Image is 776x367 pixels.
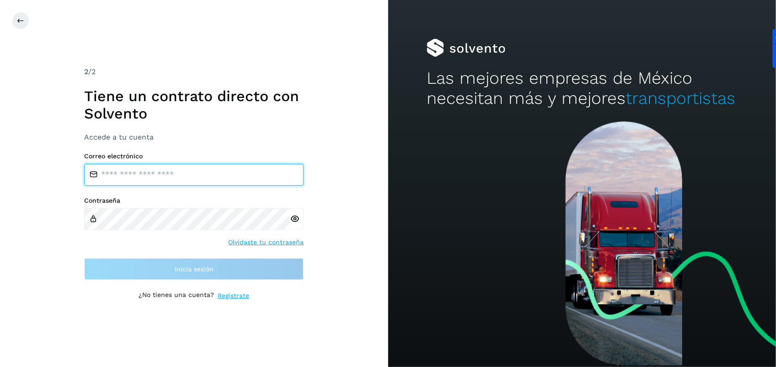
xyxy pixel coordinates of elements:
h2: Las mejores empresas de México necesitan más y mejores [427,68,737,109]
span: Inicia sesión [175,266,214,272]
p: ¿No tienes una cuenta? [139,291,214,301]
span: transportistas [626,88,735,108]
a: Regístrate [218,291,249,301]
h1: Tiene un contrato directo con Solvento [84,87,304,123]
a: Olvidaste tu contraseña [228,237,304,247]
span: 2 [84,67,88,76]
h3: Accede a tu cuenta [84,133,304,141]
button: Inicia sesión [84,258,304,280]
label: Correo electrónico [84,152,304,160]
div: /2 [84,66,304,77]
label: Contraseña [84,197,304,205]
